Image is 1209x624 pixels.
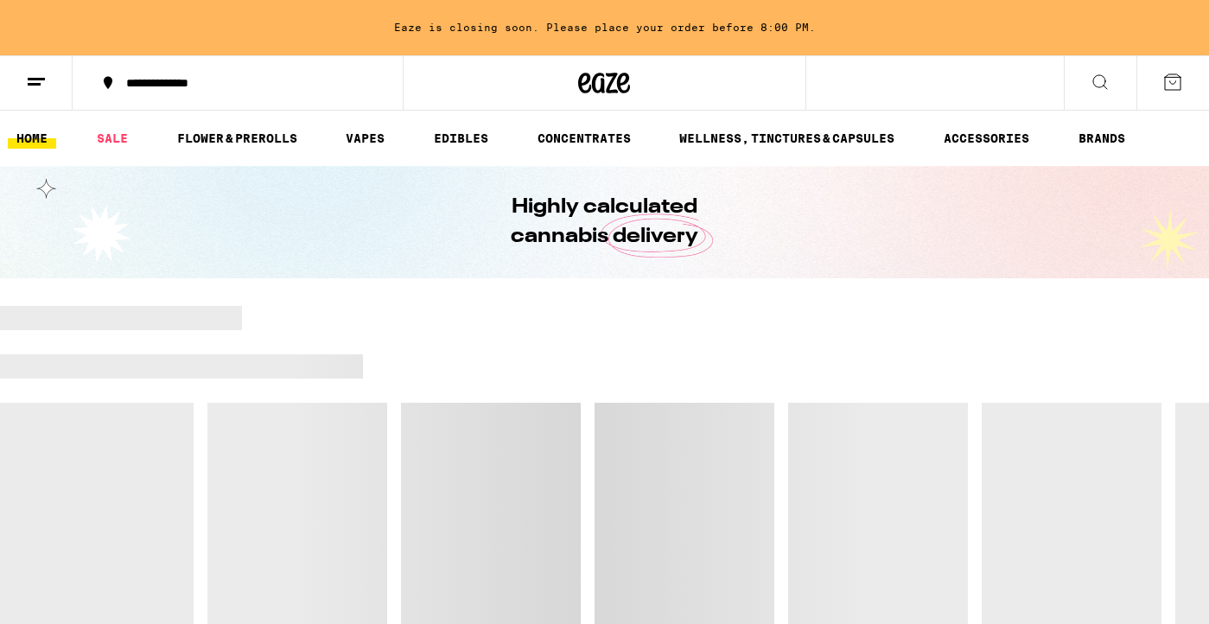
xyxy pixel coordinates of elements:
[1070,128,1134,149] a: BRANDS
[425,128,497,149] a: EDIBLES
[671,128,903,149] a: WELLNESS, TINCTURES & CAPSULES
[337,128,393,149] a: VAPES
[8,128,56,149] a: HOME
[462,193,748,252] h1: Highly calculated cannabis delivery
[169,128,306,149] a: FLOWER & PREROLLS
[529,128,639,149] a: CONCENTRATES
[88,128,137,149] a: SALE
[935,128,1038,149] a: ACCESSORIES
